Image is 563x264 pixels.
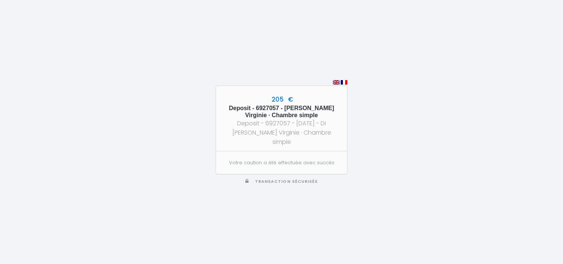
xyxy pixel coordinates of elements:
img: fr.png [341,80,347,85]
div: Deposit - 6927057 - [DATE] - Di [PERSON_NAME] Virginie · Chambre simple [223,119,340,146]
p: Votre caution a été effectuée avec succès [224,159,339,166]
h5: Deposit - 6927057 - [PERSON_NAME] Virginie · Chambre simple [223,105,340,119]
span: Transaction sécurisée [255,179,318,184]
span: 205 € [270,95,293,104]
img: en.png [333,80,340,85]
